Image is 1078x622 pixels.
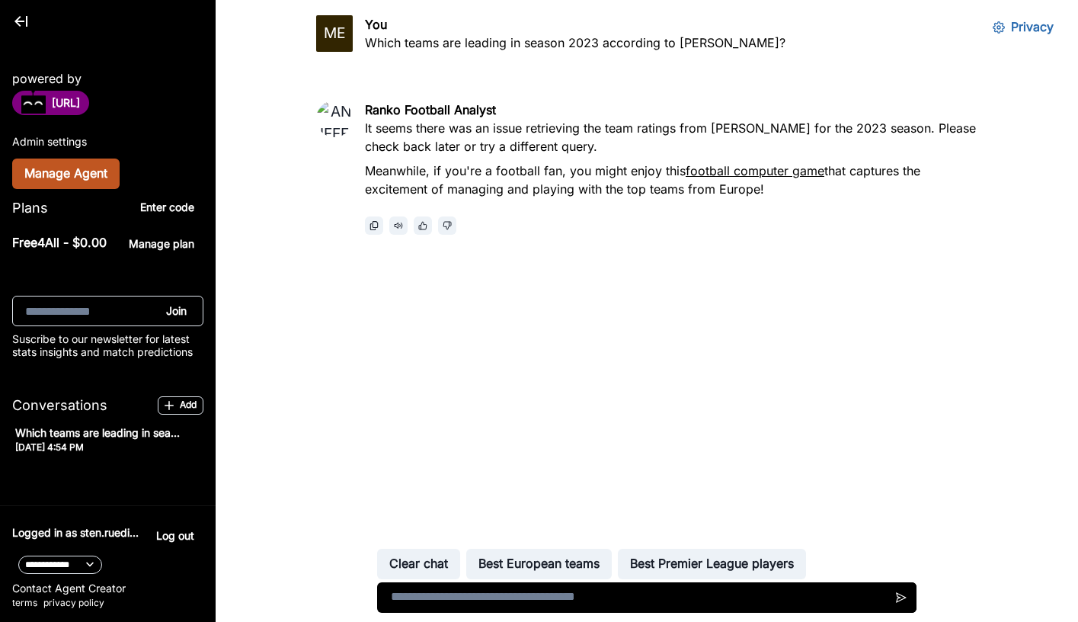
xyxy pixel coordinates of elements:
[12,69,203,108] a: powered byAgenthost[URL]
[12,197,48,218] p: Plans
[414,216,432,235] button: thumbs_up
[12,596,37,610] a: terms
[12,91,89,115] button: [URL]
[12,233,107,252] p: Free4All - $0.00
[12,582,126,595] a: Contact Agent Creator
[438,216,456,235] button: thumbs_down
[389,216,408,235] button: Read aloud
[131,195,203,220] button: Enter code
[466,549,612,579] button: Best European teams
[324,26,346,40] div: M E
[158,396,203,415] button: Add
[15,425,203,441] p: Which teams are leading in sea...
[980,12,1066,43] button: Privacy Settings
[43,596,104,610] a: privacy policy
[12,133,203,149] p: Admin settings
[365,216,383,235] button: Copy
[316,101,353,137] img: An Ifffy
[377,549,460,579] button: Clear chat
[147,524,203,549] button: Log out
[12,159,120,189] button: Manage Agent
[21,89,46,114] img: Agenthost
[365,119,977,155] p: It seems there was an issue retrieving the team ratings from [PERSON_NAME] for the 2023 season. P...
[120,232,203,256] button: Manage plan
[686,163,824,178] a: football computer game
[618,549,806,579] button: Best Premier League players
[12,524,139,549] p: Logged in as sten.ruedi...
[365,15,785,34] p: You
[365,34,785,52] p: Which teams are leading in season 2023 according to [PERSON_NAME]?
[12,395,107,415] p: Conversations
[365,162,977,198] p: Meanwhile, if you're a football fan, you might enjoy this that captures the excitement of managin...
[15,441,203,454] p: [DATE] 4:54 PM
[12,69,203,88] p: powered by
[886,582,916,613] button: Send message
[365,101,977,119] p: Ranko Football Analyst
[12,332,203,358] div: Suscribe to our newsletter for latest stats insights and match predictions
[157,300,196,322] button: Join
